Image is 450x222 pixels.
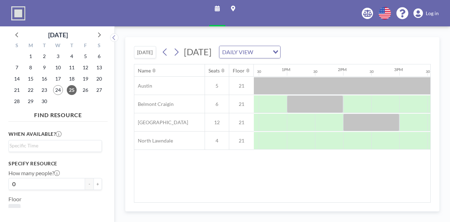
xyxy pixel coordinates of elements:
span: Saturday, September 20, 2025 [94,74,104,84]
span: Thursday, September 4, 2025 [67,51,77,61]
div: T [65,42,78,51]
span: Monday, September 22, 2025 [26,85,36,95]
div: 1PM [282,67,290,72]
div: Seats [208,68,220,74]
div: 30 [257,69,261,74]
span: Friday, September 26, 2025 [81,85,90,95]
div: M [24,42,38,51]
div: 2PM [338,67,347,72]
span: 21 [229,101,254,107]
span: Tuesday, September 16, 2025 [39,74,49,84]
div: [DATE] [48,30,68,40]
span: Monday, September 1, 2025 [26,51,36,61]
span: Tuesday, September 9, 2025 [39,63,49,72]
span: 12 [205,119,229,126]
span: 21 [229,138,254,144]
div: S [92,42,106,51]
h4: FIND RESOURCE [8,109,108,119]
span: [GEOGRAPHIC_DATA] [134,119,188,126]
span: Tuesday, September 23, 2025 [39,85,49,95]
span: Saturday, September 6, 2025 [94,51,104,61]
div: T [38,42,51,51]
span: Wednesday, September 17, 2025 [53,74,63,84]
span: DAILY VIEW [221,47,255,57]
span: Saturday, September 13, 2025 [94,63,104,72]
span: North Lawndale [134,138,173,144]
div: 30 [426,69,430,74]
span: Monday, September 8, 2025 [26,63,36,72]
span: 6 [205,101,229,107]
span: Wednesday, September 3, 2025 [53,51,63,61]
div: Name [138,68,151,74]
span: Wednesday, September 10, 2025 [53,63,63,72]
input: Search for option [9,142,98,150]
span: 4 [205,138,229,144]
label: How many people? [8,170,60,177]
div: S [10,42,24,51]
span: Sunday, September 14, 2025 [12,74,22,84]
button: [DATE] [134,46,156,58]
span: Friday, September 5, 2025 [81,51,90,61]
span: Thursday, September 25, 2025 [67,85,77,95]
div: 30 [313,69,317,74]
button: + [94,178,102,190]
span: Thursday, September 18, 2025 [67,74,77,84]
span: Log in [426,10,439,17]
span: 5 [205,83,229,89]
button: - [85,178,94,190]
div: 3PM [394,67,403,72]
label: Floor [8,196,21,203]
span: Saturday, September 27, 2025 [94,85,104,95]
span: Friday, September 12, 2025 [81,63,90,72]
div: F [78,42,92,51]
a: Log in [413,8,439,18]
span: Sunday, September 28, 2025 [12,96,22,106]
input: Search for option [255,47,269,57]
img: organization-logo [11,6,25,20]
div: Search for option [9,140,102,151]
span: Sunday, September 21, 2025 [12,85,22,95]
span: Sunday, September 7, 2025 [12,63,22,72]
span: 21 [229,119,254,126]
span: Tuesday, September 30, 2025 [39,96,49,106]
div: Floor [233,68,245,74]
span: 21 [11,207,18,214]
span: Wednesday, September 24, 2025 [53,85,63,95]
span: Austin [134,83,152,89]
span: Tuesday, September 2, 2025 [39,51,49,61]
div: W [51,42,65,51]
span: [DATE] [184,46,212,57]
div: 30 [369,69,374,74]
div: Search for option [219,46,280,58]
span: Monday, September 15, 2025 [26,74,36,84]
span: Thursday, September 11, 2025 [67,63,77,72]
span: Belmont Craigin [134,101,174,107]
span: 21 [229,83,254,89]
span: Monday, September 29, 2025 [26,96,36,106]
span: Friday, September 19, 2025 [81,74,90,84]
h3: Specify resource [8,160,102,167]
